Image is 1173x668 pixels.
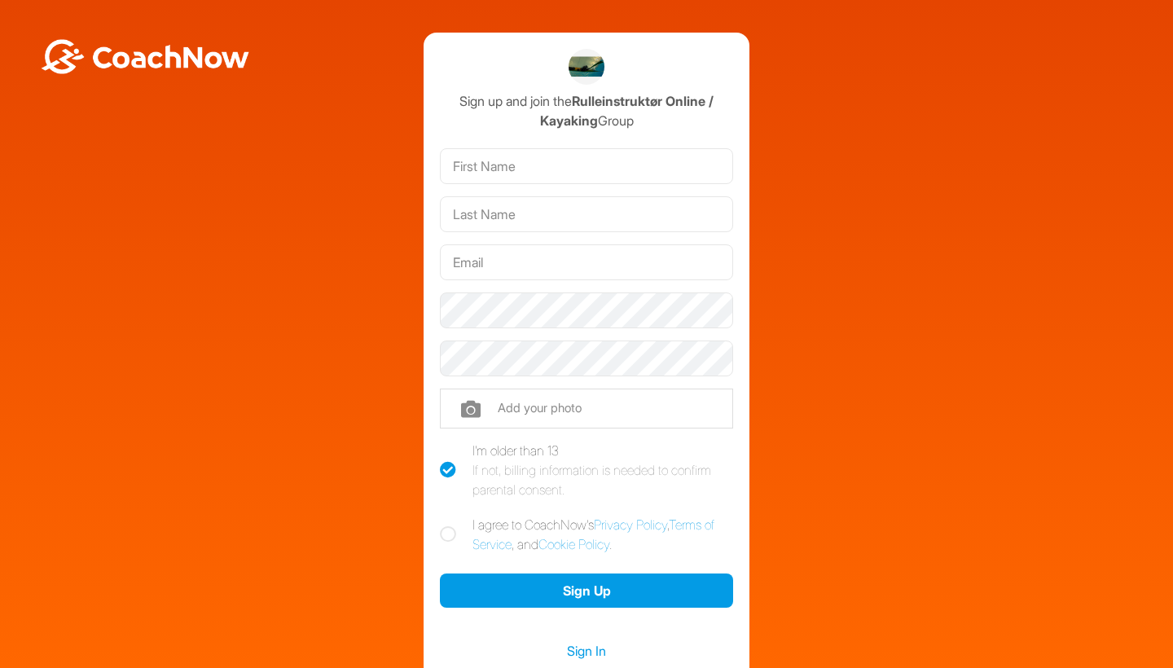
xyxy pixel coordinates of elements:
img: Rulleinstruktør Online [569,49,604,85]
a: Cookie Policy [538,536,609,552]
button: Sign Up [440,574,733,609]
a: Privacy Policy [594,516,667,533]
a: Terms of Service [472,516,714,552]
input: Email [440,244,733,280]
input: First Name [440,148,733,184]
strong: Rulleinstruktør Online / Kayaking [540,93,714,129]
label: I agree to CoachNow's , , and . [440,515,733,554]
img: BwLJSsUCoWCh5upNqxVrqldRgqLPVwmV24tXu5FoVAoFEpwwqQ3VIfuoInZCoVCoTD4vwADAC3ZFMkVEQFDAAAAAElFTkSuQmCC [39,39,251,74]
div: I'm older than 13 [472,441,733,499]
div: If not, billing information is needed to confirm parental consent. [472,460,733,499]
div: Sign up and join the Group [440,91,733,130]
a: Sign In [440,640,733,661]
input: Last Name [440,196,733,232]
